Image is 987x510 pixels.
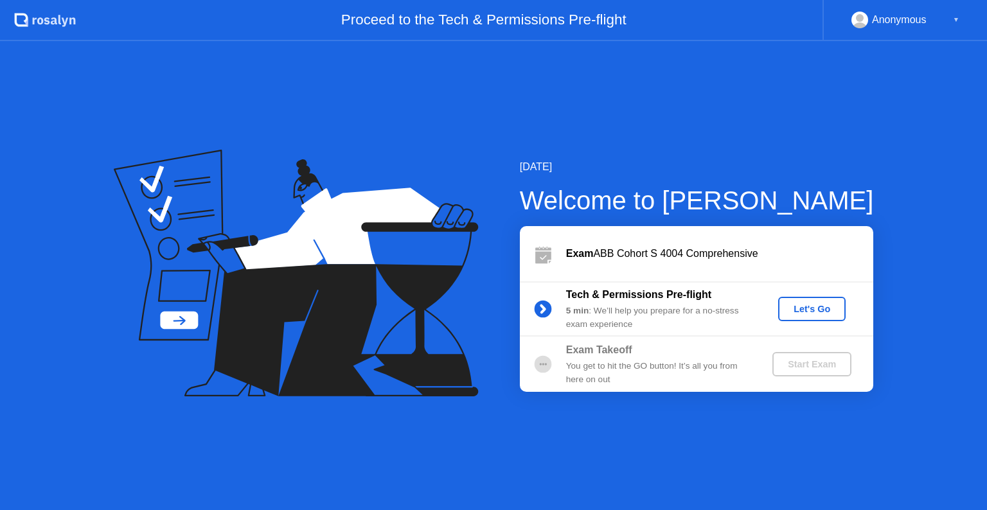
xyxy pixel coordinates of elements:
div: Anonymous [872,12,927,28]
div: ▼ [953,12,959,28]
button: Start Exam [772,352,851,376]
div: ABB Cohort S 4004 Comprehensive [566,246,873,261]
b: Exam Takeoff [566,344,632,355]
div: [DATE] [520,159,874,175]
b: Exam [566,248,594,259]
div: : We’ll help you prepare for a no-stress exam experience [566,304,751,331]
button: Let's Go [778,297,846,321]
div: Start Exam [778,359,846,369]
div: Welcome to [PERSON_NAME] [520,181,874,220]
div: You get to hit the GO button! It’s all you from here on out [566,360,751,386]
b: Tech & Permissions Pre-flight [566,289,711,300]
div: Let's Go [783,304,840,314]
b: 5 min [566,306,589,315]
